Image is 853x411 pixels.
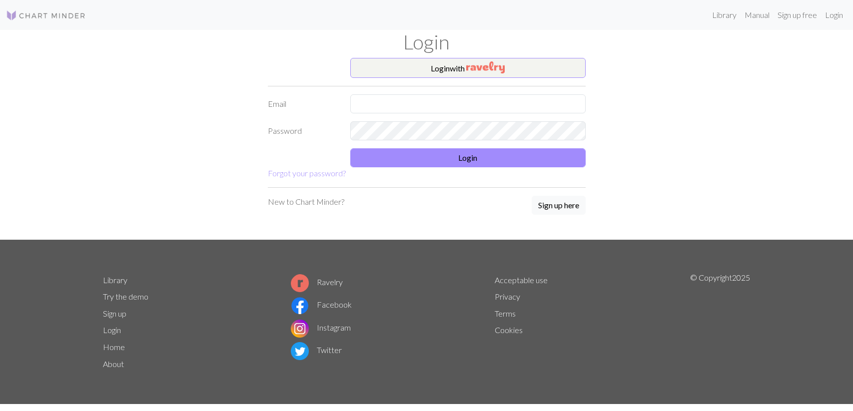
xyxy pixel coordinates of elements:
[291,300,352,309] a: Facebook
[262,94,344,113] label: Email
[103,275,127,285] a: Library
[97,30,757,54] h1: Login
[495,275,548,285] a: Acceptable use
[6,9,86,21] img: Logo
[350,58,586,78] button: Loginwith
[103,292,148,301] a: Try the demo
[268,196,344,208] p: New to Chart Minder?
[495,292,520,301] a: Privacy
[291,345,342,355] a: Twitter
[774,5,821,25] a: Sign up free
[466,61,505,73] img: Ravelry
[103,342,125,352] a: Home
[291,342,309,360] img: Twitter logo
[103,309,126,318] a: Sign up
[690,272,750,373] p: © Copyright 2025
[291,297,309,315] img: Facebook logo
[262,121,344,140] label: Password
[495,309,516,318] a: Terms
[291,320,309,338] img: Instagram logo
[291,277,343,287] a: Ravelry
[291,274,309,292] img: Ravelry logo
[741,5,774,25] a: Manual
[103,325,121,335] a: Login
[103,359,124,369] a: About
[291,323,351,332] a: Instagram
[532,196,586,215] button: Sign up here
[532,196,586,216] a: Sign up here
[495,325,523,335] a: Cookies
[821,5,847,25] a: Login
[708,5,741,25] a: Library
[350,148,586,167] button: Login
[268,168,346,178] a: Forgot your password?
